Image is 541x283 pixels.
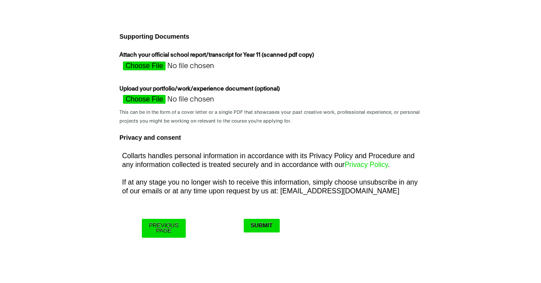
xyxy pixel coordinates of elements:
input: Attach your official school report/transcript for Year 11 (scanned pdf copy) [119,62,276,75]
h4: Supporting Documents [116,30,425,43]
span: If at any stage you no longer wish to receive this information, simply choose unsubscribe in any ... [122,178,418,195]
a: Privacy Policy [345,161,388,168]
b: Privacy and consent [119,134,181,141]
span: Collarts handles personal information in accordance with its Privacy Policy and Procedure and any... [122,152,415,168]
span: This can be in the form of a cover letter or a single PDF that showcases your past creative work,... [119,110,420,123]
label: Upload your portfolio/work/experience document (optional) [119,85,282,95]
input: Submit [244,219,280,232]
input: Upload your portfolio/work/experience document (optional) [119,95,276,108]
label: Attach your official school report/transcript for Year 11 (scanned pdf copy) [119,51,316,62]
input: Previous Page [142,219,185,238]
